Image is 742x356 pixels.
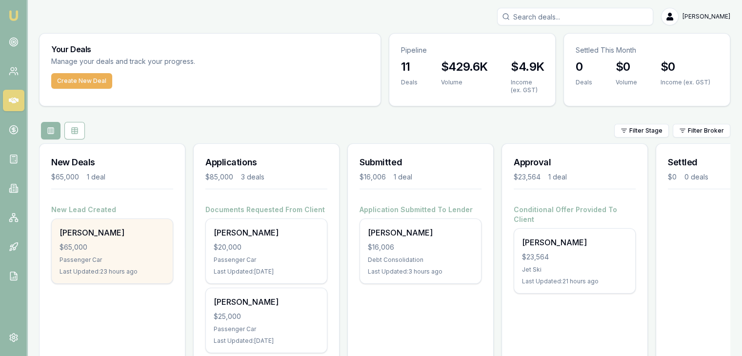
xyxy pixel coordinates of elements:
[60,268,165,276] div: Last Updated: 23 hours ago
[661,59,710,75] h3: $0
[60,227,165,238] div: [PERSON_NAME]
[616,79,637,86] div: Volume
[8,10,20,21] img: emu-icon-u.png
[401,79,418,86] div: Deals
[241,172,264,182] div: 3 deals
[360,205,481,215] h4: Application Submitted To Lender
[684,172,708,182] div: 0 deals
[401,59,418,75] h3: 11
[214,242,319,252] div: $20,000
[511,59,544,75] h3: $4.9K
[214,312,319,321] div: $25,000
[51,56,301,67] p: Manage your deals and track your progress.
[548,172,567,182] div: 1 deal
[441,79,488,86] div: Volume
[368,242,473,252] div: $16,006
[214,268,319,276] div: Last Updated: [DATE]
[205,205,327,215] h4: Documents Requested From Client
[522,252,627,262] div: $23,564
[394,172,412,182] div: 1 deal
[514,205,636,224] h4: Conditional Offer Provided To Client
[511,79,544,94] div: Income (ex. GST)
[368,268,473,276] div: Last Updated: 3 hours ago
[360,156,481,169] h3: Submitted
[51,172,79,182] div: $65,000
[368,227,473,238] div: [PERSON_NAME]
[673,124,730,138] button: Filter Broker
[688,127,724,135] span: Filter Broker
[441,59,488,75] h3: $429.6K
[514,156,636,169] h3: Approval
[360,172,386,182] div: $16,006
[214,296,319,308] div: [PERSON_NAME]
[51,73,112,89] button: Create New Deal
[368,256,473,264] div: Debt Consolidation
[522,237,627,248] div: [PERSON_NAME]
[214,337,319,345] div: Last Updated: [DATE]
[629,127,662,135] span: Filter Stage
[51,45,369,53] h3: Your Deals
[497,8,653,25] input: Search deals
[205,156,327,169] h3: Applications
[614,124,669,138] button: Filter Stage
[576,45,718,55] p: Settled This Month
[205,172,233,182] div: $85,000
[214,227,319,238] div: [PERSON_NAME]
[401,45,543,55] p: Pipeline
[51,205,173,215] h4: New Lead Created
[616,59,637,75] h3: $0
[576,79,592,86] div: Deals
[514,172,541,182] div: $23,564
[661,79,710,86] div: Income (ex. GST)
[214,325,319,333] div: Passenger Car
[682,13,730,20] span: [PERSON_NAME]
[60,256,165,264] div: Passenger Car
[668,172,677,182] div: $0
[51,156,173,169] h3: New Deals
[214,256,319,264] div: Passenger Car
[87,172,105,182] div: 1 deal
[60,242,165,252] div: $65,000
[522,266,627,274] div: Jet Ski
[522,277,627,285] div: Last Updated: 21 hours ago
[576,59,592,75] h3: 0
